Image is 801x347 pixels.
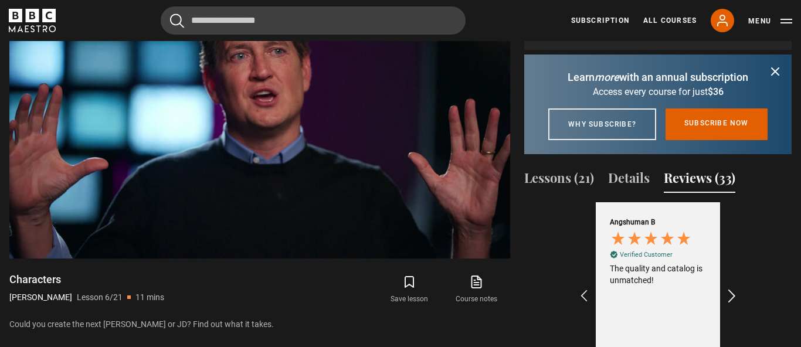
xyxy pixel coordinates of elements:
button: Details [608,168,650,193]
button: Save lesson [376,273,443,307]
p: Access every course for just [538,85,778,99]
a: Course notes [443,273,510,307]
div: Verified Customer [620,250,673,259]
p: Could you create the next [PERSON_NAME] or JD? Find out what it takes. [9,318,510,331]
p: 11 mins [135,291,164,304]
h1: Characters [9,273,164,287]
svg: BBC Maestro [9,9,56,32]
div: 5 Stars [610,230,695,250]
button: Toggle navigation [748,15,792,27]
a: Why subscribe? [548,108,656,140]
div: Angshuman B [610,217,655,227]
div: The quality and catalog is unmatched! [610,263,706,286]
p: [PERSON_NAME] [9,291,72,304]
a: Subscription [571,15,629,26]
input: Search [161,6,466,35]
a: Subscribe now [666,108,768,140]
div: REVIEWS.io Carousel Scroll Left [578,282,591,310]
p: Lesson 6/21 [77,291,123,304]
button: Reviews (33) [664,168,735,193]
span: $36 [708,86,724,97]
p: Learn with an annual subscription [538,69,778,85]
button: Submit the search query [170,13,184,28]
a: All Courses [643,15,697,26]
div: REVIEWS.io Carousel Scroll Right [724,280,739,312]
button: Lessons (21) [524,168,594,193]
i: more [595,71,619,83]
